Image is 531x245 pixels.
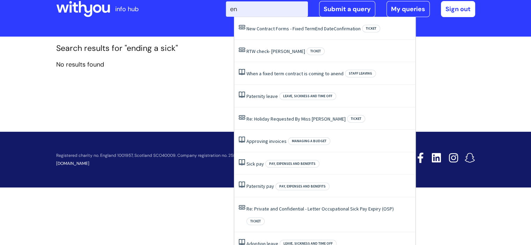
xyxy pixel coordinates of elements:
span: Ticket [307,47,325,55]
a: Re: Holiday Requested By Miss [PERSON_NAME] [246,116,346,122]
a: Paternity leave [246,93,278,99]
span: Ticket [246,217,265,225]
a: Re: Private and Confidential - Letter Occupational Sick Pay Expiry (OSP) [246,206,394,212]
a: Sick pay [246,161,264,167]
h1: Search results for "ending a sick" [56,44,475,53]
p: info hub [115,3,139,15]
input: Search [226,1,308,17]
p: No results found [56,59,475,70]
span: Managing a budget [288,137,330,145]
p: Registered charity no. England 1001957, Scotland SCO40009. Company registration no. 2580377 [56,153,368,158]
span: Pay, expenses and benefits [275,183,330,190]
span: End [315,25,323,32]
span: Ticket [362,25,380,32]
a: When a fixed term contract is coming to anend [246,70,344,77]
a: My queries [386,1,430,17]
a: Sign out [441,1,475,17]
a: Paternity pay [246,183,274,189]
a: New Contract Forms - Fixed TermEnd DateConfirmation [246,25,361,32]
a: [DOMAIN_NAME] [56,161,89,166]
div: | - [226,1,475,17]
span: end [335,70,344,77]
a: Submit a query [319,1,375,17]
span: Leave, sickness and time off [279,92,336,100]
a: Approving invoices [246,138,287,144]
span: Staff leaving [345,70,376,77]
a: RTW check- [PERSON_NAME] [246,48,305,54]
span: Pay, expenses and benefits [265,160,319,168]
span: Date [324,25,334,32]
span: Ticket [347,115,365,123]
